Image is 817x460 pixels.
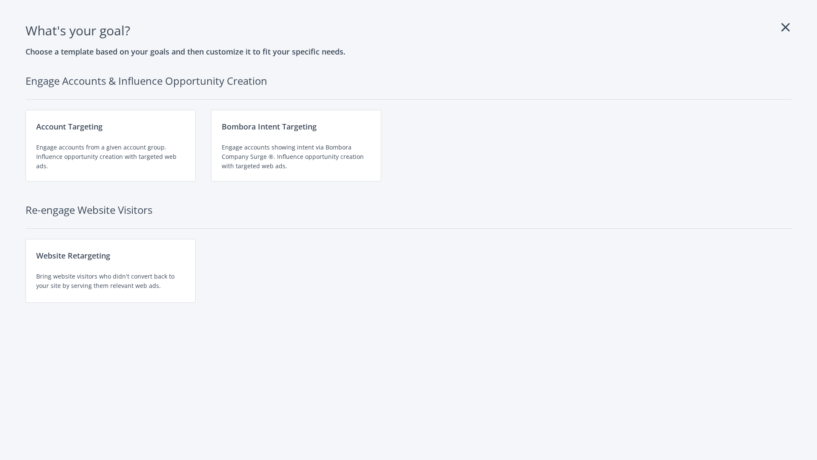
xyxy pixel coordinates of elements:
[222,143,371,171] div: Engage accounts showing intent via Bombora Company Surge ®. Influence opportunity creation with t...
[26,202,791,229] h2: Re-engage Website Visitors
[26,46,791,57] h3: Choose a template based on your goals and then customize it to fit your specific needs.
[26,20,791,40] h1: What's your goal ?
[36,272,185,290] div: Bring website visitors who didn't convert back to your site by serving them relevant web ads.
[36,121,185,132] div: Account Targeting
[36,143,185,171] div: Engage accounts from a given account group. Influence opportunity creation with targeted web ads.
[26,73,791,100] h2: Engage Accounts & Influence Opportunity Creation
[222,121,371,132] div: Bombora Intent Targeting
[36,250,185,262] div: Website Retargeting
